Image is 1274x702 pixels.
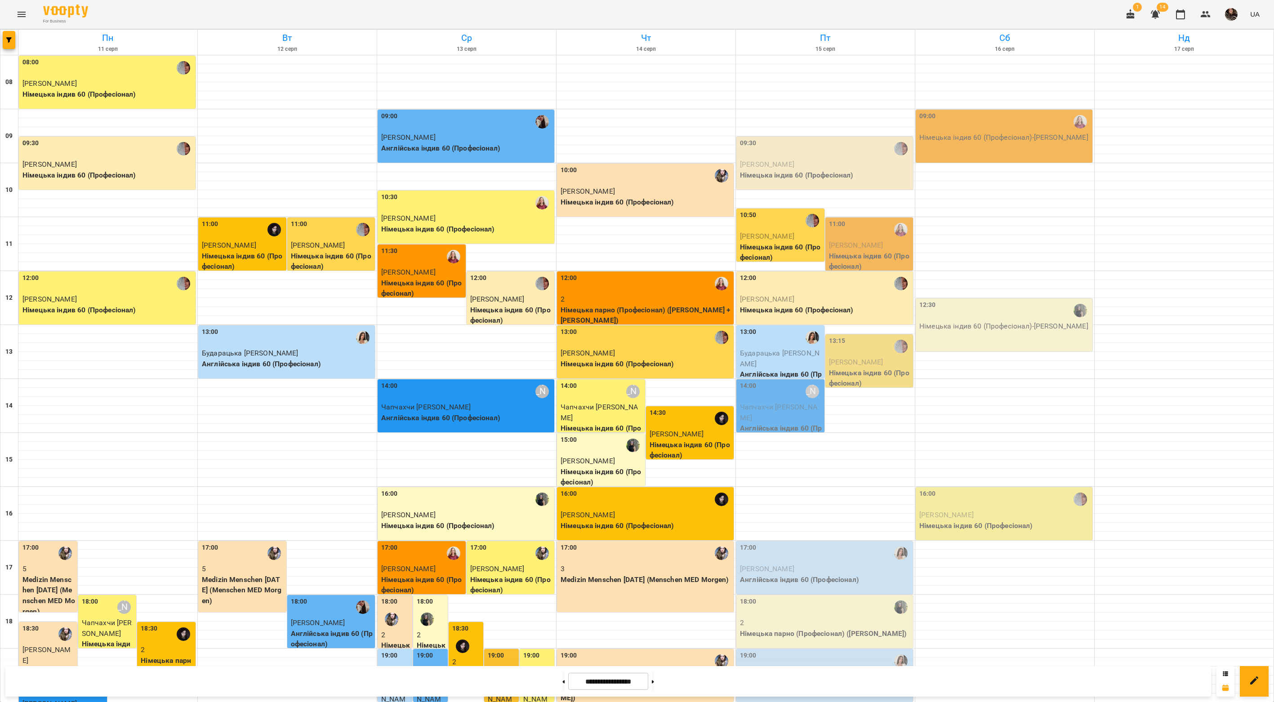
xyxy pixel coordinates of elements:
[381,143,552,154] p: Англійська індив 60 (Професіонал)
[22,624,39,634] label: 18:30
[737,31,913,45] h6: Пт
[561,457,615,465] span: [PERSON_NAME]
[58,546,72,560] img: Голуб Наталія Олександрівна
[417,630,446,640] p: 2
[356,600,370,614] img: Маринич Марія В'ячеславівна
[381,214,436,222] span: [PERSON_NAME]
[381,489,398,499] label: 16:00
[291,628,374,649] p: Англійська індив 60 (Професіонал)
[177,627,190,641] div: Луцюк Александра Андріївна
[1074,115,1087,129] div: Мокієвець Альона Вікторівна
[737,45,913,53] h6: 15 серп
[141,644,194,655] p: 2
[22,564,76,574] p: 5
[535,196,549,209] img: Мокієвець Альона Вікторівна
[291,597,307,607] label: 18:00
[626,439,640,452] img: Поліщук Анастасія Сергіївна
[715,412,728,425] div: Луцюк Александра Андріївна
[806,214,819,227] div: Гута Оксана Анатоліївна
[22,79,77,88] span: [PERSON_NAME]
[456,640,469,653] div: Луцюк Александра Андріївна
[1074,493,1087,506] img: Гута Оксана Анатоліївна
[535,493,549,506] img: Поліщук Анастасія Сергіївна
[43,18,88,24] span: For Business
[1157,3,1168,12] span: 14
[5,185,13,195] h6: 10
[1247,6,1263,22] button: UA
[22,543,39,553] label: 17:00
[381,564,436,573] span: [PERSON_NAME]
[561,273,577,283] label: 12:00
[561,197,732,208] p: Німецька індив 60 (Професіонал)
[177,61,190,75] img: Гута Оксана Анатоліївна
[740,403,817,422] span: Чапчахчи [PERSON_NAME]
[1250,9,1260,19] span: UA
[417,651,433,661] label: 19:00
[202,564,285,574] p: 5
[470,564,525,573] span: [PERSON_NAME]
[381,268,436,276] span: [PERSON_NAME]
[561,574,732,585] p: Medizin Menschen [DATE] (Menschen MED Morgen)
[202,349,298,357] span: Бударацька [PERSON_NAME]
[917,31,1093,45] h6: Сб
[740,138,757,148] label: 09:30
[715,331,728,344] img: Гута Оксана Анатоліївна
[177,277,190,290] div: Гута Оксана Анатоліївна
[894,277,908,290] img: Гута Оксана Анатоліївна
[381,403,471,411] span: Чапчахчи [PERSON_NAME]
[535,115,549,129] img: Маринич Марія В'ячеславівна
[894,142,908,156] div: Гута Оксана Анатоліївна
[356,331,370,344] div: Пустовіт Анастасія Володимирівна
[561,359,732,369] p: Німецька індив 60 (Професіонал)
[1096,45,1272,53] h6: 17 серп
[381,543,398,553] label: 17:00
[22,645,71,665] span: [PERSON_NAME]
[740,651,757,661] label: 19:00
[291,241,345,249] span: [PERSON_NAME]
[11,4,32,25] button: Menu
[740,232,794,240] span: [PERSON_NAME]
[1133,3,1142,12] span: 1
[829,336,846,346] label: 13:15
[291,251,374,272] p: Німецька індив 60 (Професіонал)
[523,651,540,661] label: 19:00
[381,574,464,595] p: Німецька індив 60 (Професіонал)
[381,133,436,142] span: [PERSON_NAME]
[381,413,552,423] p: Англійська індив 60 (Професіонал)
[806,385,819,398] div: Грабівська Тетяна
[715,546,728,560] img: Голуб Наталія Олександрівна
[385,613,398,626] img: Голуб Наталія Олександрівна
[22,273,39,283] label: 12:00
[919,520,1091,531] p: Німецька індив 60 (Професіонал)
[535,277,549,290] img: Гута Оксана Анатоліївна
[561,564,732,574] p: 3
[894,546,908,560] div: Пустовіт Анастасія Володимирівна
[177,142,190,156] img: Гута Оксана Анатоліївна
[894,340,908,353] div: Гута Оксана Анатоліївна
[381,246,398,256] label: 11:30
[22,138,39,148] label: 09:30
[22,295,77,303] span: [PERSON_NAME]
[267,223,281,236] div: Луцюк Александра Андріївна
[535,546,549,560] img: Голуб Наталія Олександрівна
[447,250,460,263] img: Мокієвець Альона Вікторівна
[381,630,410,640] p: 2
[381,520,552,531] p: Німецька індив 60 (Професіонал)
[561,423,643,444] p: Німецька індив 60 (Професіонал)
[740,564,794,573] span: [PERSON_NAME]
[829,251,912,272] p: Німецька індив 60 (Професіонал)
[488,651,504,661] label: 19:00
[5,617,13,626] h6: 18
[561,467,643,488] p: Німецька індив 60 (Професіонал)
[561,435,577,445] label: 15:00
